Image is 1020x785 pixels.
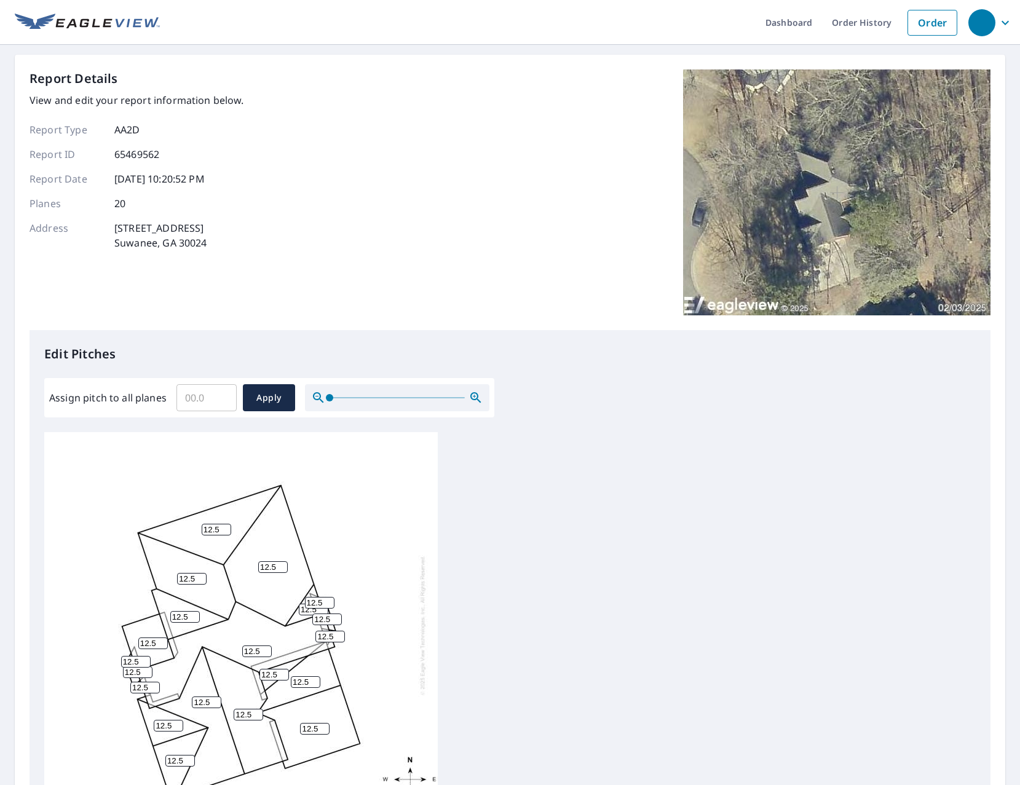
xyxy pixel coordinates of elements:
p: Report Date [30,172,103,186]
input: 00.0 [176,381,237,415]
img: EV Logo [15,14,160,32]
img: Top image [683,69,990,315]
button: Apply [243,384,295,411]
p: AA2D [114,122,140,137]
p: Planes [30,196,103,211]
p: Report ID [30,147,103,162]
span: Apply [253,390,285,406]
p: [DATE] 10:20:52 PM [114,172,205,186]
a: Order [907,10,957,36]
p: Edit Pitches [44,345,976,363]
p: Report Type [30,122,103,137]
p: Address [30,221,103,250]
p: [STREET_ADDRESS] Suwanee, GA 30024 [114,221,207,250]
label: Assign pitch to all planes [49,390,167,405]
p: 65469562 [114,147,159,162]
p: View and edit your report information below. [30,93,244,108]
p: 20 [114,196,125,211]
p: Report Details [30,69,118,88]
